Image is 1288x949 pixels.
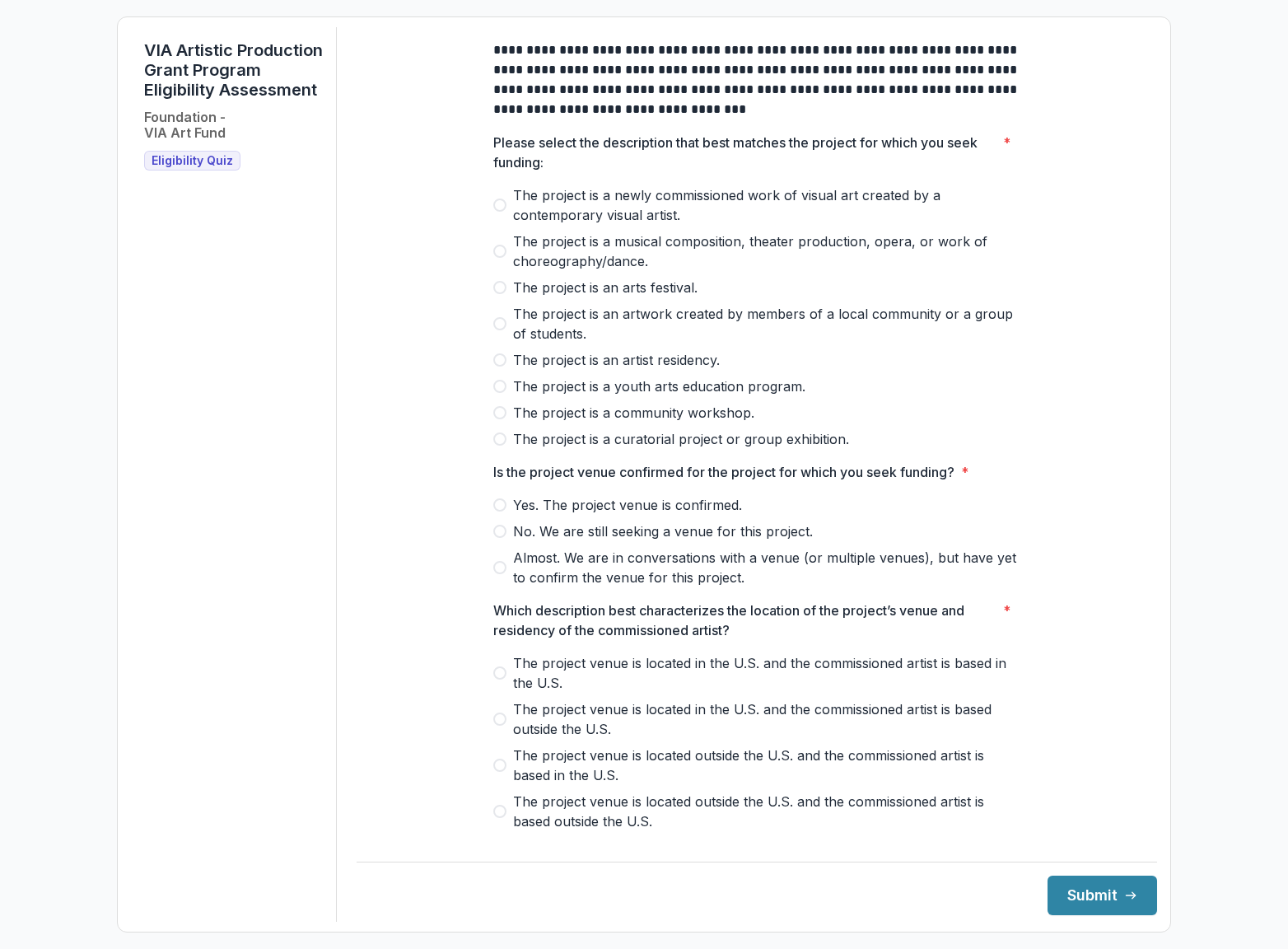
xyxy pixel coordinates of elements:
[513,185,1020,225] span: The project is a newly commissioned work of visual art created by a contemporary visual artist.
[513,699,1020,739] span: The project venue is located in the U.S. and the commissioned artist is based outside the U.S.
[513,304,1020,344] span: The project is an artwork created by members of a local community or a group of students.
[513,403,754,423] span: The project is a community workshop.
[513,231,1020,271] span: The project is a musical composition, theater production, opera, or work of choreography/dance.
[513,429,849,449] span: The project is a curatorial project or group exhibition.
[513,653,1020,693] span: The project venue is located in the U.S. and the commissioned artist is based in the U.S.
[513,495,742,515] span: Yes. The project venue is confirmed.
[1048,876,1157,915] button: Submit
[493,601,996,640] p: Which description best characterizes the location of the project’s venue and residency of the com...
[513,278,698,297] span: The project is an arts festival.
[144,110,226,141] h2: Foundation - VIA Art Fund
[513,521,813,541] span: No. We are still seeking a venue for this project.
[513,350,720,370] span: The project is an artist residency.
[513,548,1020,587] span: Almost. We are in conversations with a venue (or multiple venues), but have yet to confirm the ve...
[513,376,805,396] span: The project is a youth arts education program.
[493,133,996,172] p: Please select the description that best matches the project for which you seek funding:
[493,462,954,482] p: Is the project venue confirmed for the project for which you seek funding?
[513,792,1020,831] span: The project venue is located outside the U.S. and the commissioned artist is based outside the U.S.
[144,40,323,100] h1: VIA Artistic Production Grant Program Eligibility Assessment
[152,154,233,168] span: Eligibility Quiz
[513,746,1020,785] span: The project venue is located outside the U.S. and the commissioned artist is based in the U.S.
